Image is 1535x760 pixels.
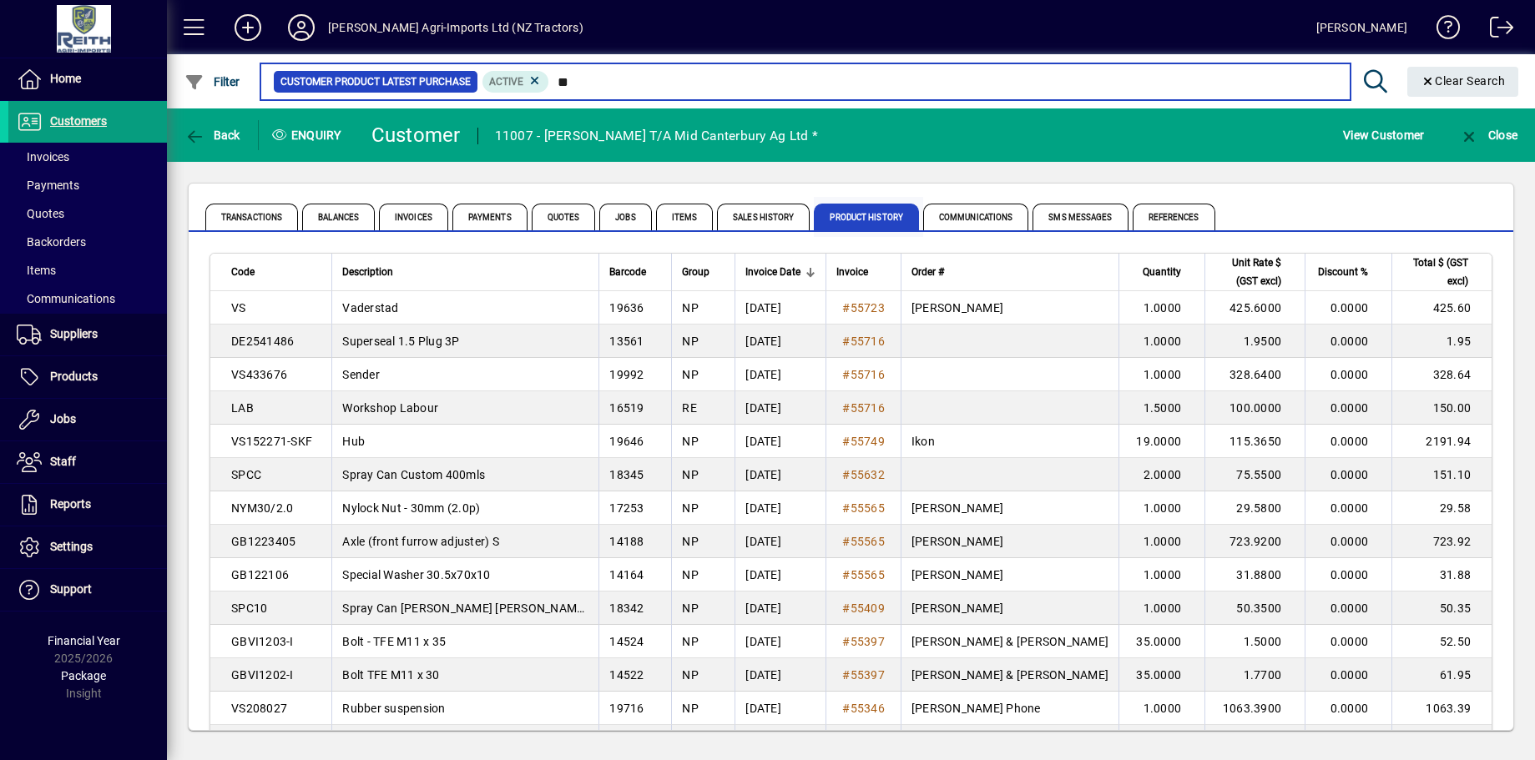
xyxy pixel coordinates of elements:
div: Quantity [1129,263,1196,281]
span: Special Washer 30.5x70x10 [342,568,490,581]
span: 18345 [609,468,644,481]
span: 14188 [609,535,644,548]
span: Suppliers [50,327,98,340]
span: NP [682,368,699,381]
span: Sales History [717,204,810,230]
a: #55716 [836,332,891,350]
span: GB122106 [231,568,289,581]
td: 136.8500 [1204,725,1305,758]
td: 29.58 [1391,491,1492,525]
span: NP [682,568,699,581]
button: Add [221,13,275,43]
td: [PERSON_NAME] [901,291,1118,325]
span: 55397 [851,668,885,682]
span: 55565 [851,568,885,581]
td: 0.0000 [1305,658,1391,692]
td: 151.10 [1391,458,1492,491]
td: [DATE] [735,591,826,625]
td: [PERSON_NAME] [901,558,1118,591]
span: Workshop Labour [342,401,438,415]
span: # [842,702,850,715]
span: # [842,401,850,415]
span: Backorders [17,235,86,249]
td: 1063.3900 [1204,692,1305,725]
a: Communications [8,284,167,313]
td: 1.0000 [1118,591,1204,625]
span: 13561 [609,335,644,348]
span: Filter [184,75,240,88]
td: 2.0000 [1118,458,1204,491]
div: Total $ (GST excl) [1402,254,1483,290]
span: VS208027 [231,702,287,715]
span: Items [656,204,714,230]
span: 19992 [609,368,644,381]
div: Code [231,263,321,281]
td: 0.0000 [1305,491,1391,525]
span: Payments [17,179,79,192]
a: #55716 [836,365,891,384]
span: 14164 [609,568,644,581]
span: NP [682,601,699,615]
td: 328.6400 [1204,358,1305,391]
span: View Customer [1343,122,1424,148]
span: DE2541486 [231,335,294,348]
button: View Customer [1339,120,1428,150]
a: Home [8,58,167,100]
span: # [842,535,850,548]
span: Barcode [609,263,646,281]
span: Close [1459,128,1517,142]
span: 55716 [851,368,885,381]
td: 1.0000 [1118,558,1204,591]
span: 19636 [609,301,644,315]
mat-chip: Product Activation Status: Active [482,71,549,93]
a: #55716 [836,399,891,417]
span: 19716 [609,702,644,715]
span: Description [342,263,393,281]
span: Bolt TFE M11 x 30 [342,668,439,682]
div: Unit Rate $ (GST excl) [1215,254,1296,290]
td: 0.0000 [1305,725,1391,758]
span: NP [682,668,699,682]
td: 50.35 [1391,591,1492,625]
a: Staff [8,441,167,483]
span: LAB [231,401,254,415]
span: # [842,568,850,581]
span: NP [682,335,699,348]
span: RE [682,401,697,415]
span: 16519 [609,401,644,415]
span: Nylock Nut - 30mm (2.0p) [342,501,480,515]
span: Back [184,128,240,142]
span: Axle (front furrow adjuster) S [342,535,499,548]
td: [DATE] [735,725,826,758]
td: [DATE] [735,325,826,358]
div: [PERSON_NAME] [1316,14,1407,41]
a: Invoices [8,143,167,171]
span: GBVI1202-I [231,668,294,682]
a: Items [8,256,167,284]
span: 55632 [851,468,885,481]
span: 55749 [851,435,885,448]
span: Customers [50,114,107,128]
td: 1.0000 [1118,291,1204,325]
div: Discount % [1315,263,1383,281]
div: Barcode [609,263,661,281]
td: 1.0000 [1118,725,1204,758]
span: VS152271-SKF [231,435,312,448]
span: 55397 [851,635,885,648]
span: SMS Messages [1033,204,1128,230]
span: Package [61,669,106,682]
span: # [842,335,850,348]
td: [DATE] [735,458,826,491]
span: Invoices [17,150,69,164]
a: #55565 [836,499,891,517]
a: Knowledge Base [1424,3,1461,58]
span: Balances [302,204,375,230]
span: Discount % [1318,263,1368,281]
button: Back [180,120,245,150]
td: [PERSON_NAME] Phone [901,725,1118,758]
td: 31.88 [1391,558,1492,591]
span: 19646 [609,435,644,448]
a: #55749 [836,432,891,450]
a: Logout [1477,3,1514,58]
td: 0.0000 [1305,458,1391,491]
